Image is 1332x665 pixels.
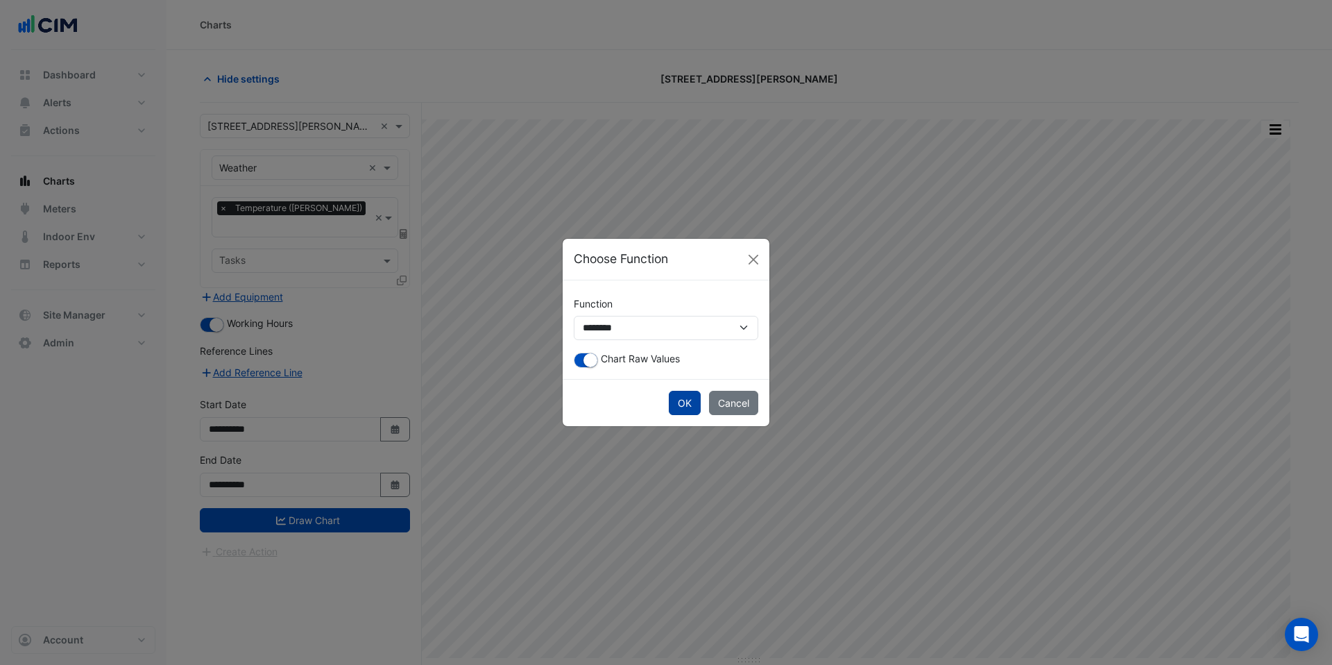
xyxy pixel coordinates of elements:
button: Close [743,249,764,270]
label: Function [574,292,613,316]
div: Open Intercom Messenger [1285,618,1318,651]
h5: Choose Function [574,250,668,268]
button: OK [669,391,701,415]
button: Cancel [709,391,758,415]
span: Chart Raw Values [601,353,680,364]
